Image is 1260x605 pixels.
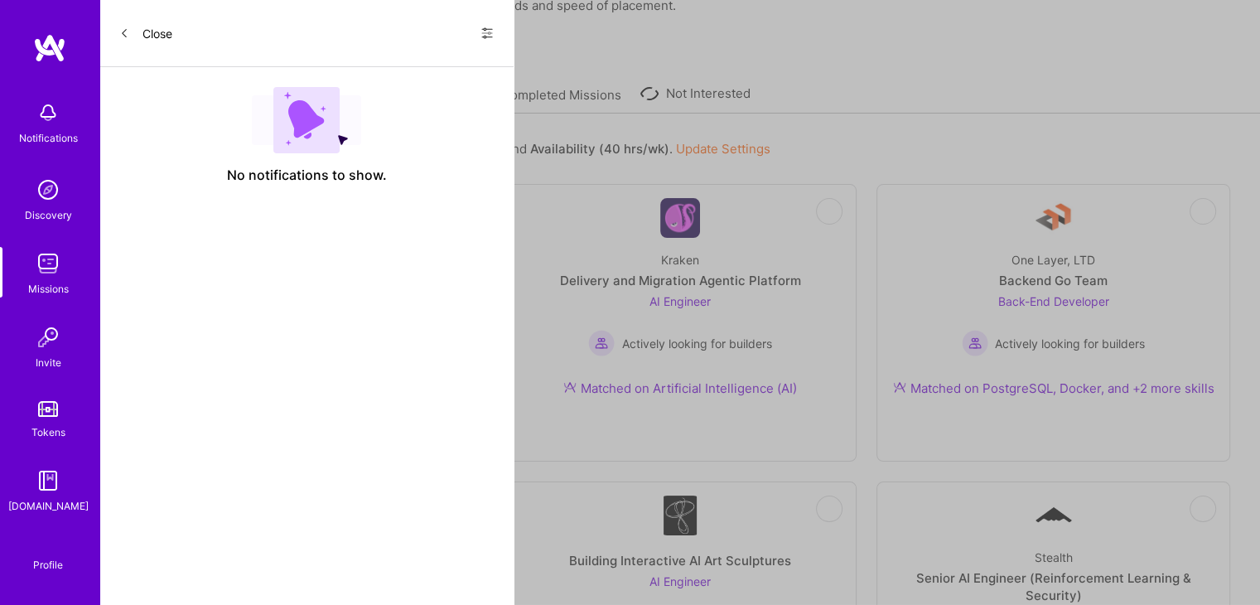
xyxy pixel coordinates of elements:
img: guide book [31,464,65,497]
div: Discovery [25,206,72,224]
img: bell [31,96,65,129]
img: teamwork [31,247,65,280]
a: Profile [27,539,69,572]
img: Invite [31,321,65,354]
span: No notifications to show. [227,167,387,184]
div: Invite [36,354,61,371]
div: Tokens [31,423,65,441]
div: [DOMAIN_NAME] [8,497,89,515]
img: logo [33,33,66,63]
div: Notifications [19,129,78,147]
div: Missions [28,280,69,298]
img: discovery [31,173,65,206]
img: tokens [38,401,58,417]
div: Profile [33,556,63,572]
button: Close [119,20,172,46]
img: empty [252,87,361,153]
